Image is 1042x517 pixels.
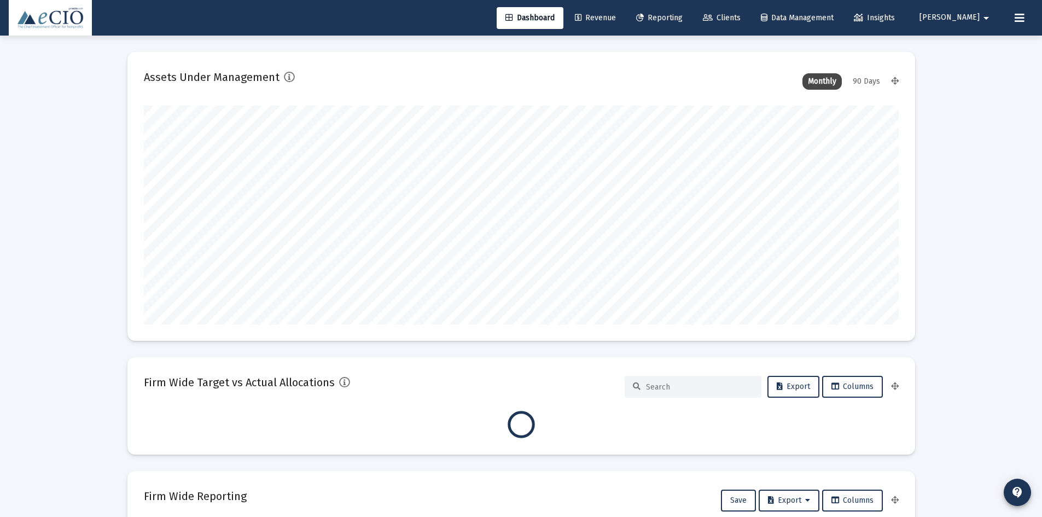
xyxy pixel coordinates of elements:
[854,13,895,22] span: Insights
[906,7,1006,28] button: [PERSON_NAME]
[1011,486,1024,499] mat-icon: contact_support
[730,496,747,505] span: Save
[768,496,810,505] span: Export
[566,7,625,29] a: Revenue
[822,490,883,512] button: Columns
[694,7,749,29] a: Clients
[767,376,819,398] button: Export
[980,7,993,29] mat-icon: arrow_drop_down
[831,382,874,391] span: Columns
[17,7,84,29] img: Dashboard
[703,13,741,22] span: Clients
[831,496,874,505] span: Columns
[144,68,280,86] h2: Assets Under Management
[144,374,335,391] h2: Firm Wide Target vs Actual Allocations
[919,13,980,22] span: [PERSON_NAME]
[759,490,819,512] button: Export
[752,7,842,29] a: Data Management
[636,13,683,22] span: Reporting
[627,7,691,29] a: Reporting
[575,13,616,22] span: Revenue
[144,487,247,505] h2: Firm Wide Reporting
[761,13,834,22] span: Data Management
[497,7,563,29] a: Dashboard
[802,73,842,90] div: Monthly
[822,376,883,398] button: Columns
[847,73,886,90] div: 90 Days
[845,7,904,29] a: Insights
[721,490,756,512] button: Save
[505,13,555,22] span: Dashboard
[646,382,753,392] input: Search
[777,382,810,391] span: Export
